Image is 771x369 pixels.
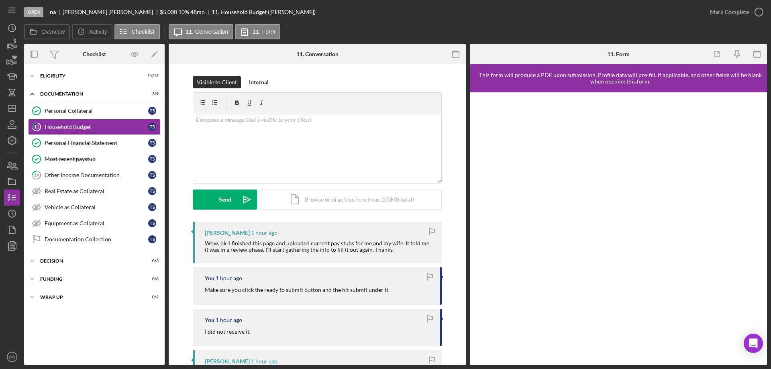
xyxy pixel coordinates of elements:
[40,92,139,96] div: Documentation
[251,230,277,236] time: 2025-09-25 19:21
[148,203,156,211] div: T S
[45,204,148,210] div: Vehicle as Collateral
[205,230,250,236] div: [PERSON_NAME]
[253,29,275,35] label: 11. Form
[148,187,156,195] div: T S
[212,9,316,15] div: 11. Household Budget ([PERSON_NAME])
[28,231,161,247] a: Documentation CollectionTS
[160,8,177,15] span: $5,000
[251,358,277,365] time: 2025-09-25 19:19
[148,219,156,227] div: T S
[193,76,241,88] button: Visible to Client
[28,103,161,119] a: Personal CollateralTS
[193,190,257,210] button: Send
[45,188,148,194] div: Real Estate as Collateral
[144,73,159,78] div: 11 / 14
[45,236,148,243] div: Documentation Collection
[4,349,20,365] button: MR
[50,9,56,15] b: na
[205,317,214,323] div: You
[40,277,139,281] div: Funding
[28,199,161,215] a: Vehicle as CollateralTS
[144,277,159,281] div: 0 / 6
[205,275,214,281] div: You
[40,259,139,263] div: Decision
[9,355,15,359] text: MR
[132,29,155,35] label: Checklist
[40,73,139,78] div: Eligiblity
[197,76,237,88] div: Visible to Client
[45,172,148,178] div: Other Income Documentation
[144,259,159,263] div: 0 / 3
[216,275,242,281] time: 2025-09-25 19:20
[45,156,148,162] div: Most recent paystub
[28,167,161,183] a: 14Other Income DocumentationTS
[148,139,156,147] div: T S
[148,155,156,163] div: T S
[205,327,251,336] p: I did not receive it.
[190,9,205,15] div: 48 mo
[148,235,156,243] div: T S
[45,108,148,114] div: Personal Collateral
[148,107,156,115] div: T S
[24,7,43,17] div: Open
[186,29,228,35] label: 11. Conversation
[83,51,106,57] div: Checklist
[205,240,434,253] div: Wow, ok. I finished this page and uploaded current pay stubs for me and my wife. It told me it wa...
[205,358,250,365] div: [PERSON_NAME]
[45,220,148,226] div: Equipment as Collateral
[219,190,231,210] div: Send
[72,24,112,39] button: Activity
[28,119,161,135] a: 11Household BudgetTS
[28,183,161,199] a: Real Estate as CollateralTS
[216,317,242,323] time: 2025-09-25 19:20
[205,285,390,294] p: Make sure you click the ready to submit button and the hit submit under it.
[178,9,189,15] div: 10 %
[63,9,160,15] div: [PERSON_NAME] [PERSON_NAME]
[34,172,39,177] tspan: 14
[144,295,159,300] div: 0 / 2
[607,51,630,57] div: 11. Form
[144,92,159,96] div: 3 / 9
[245,76,273,88] button: Internal
[474,72,767,85] div: This form will produce a PDF upon submission. Profile data will pre-fill, if applicable, and othe...
[45,124,148,130] div: Household Budget
[45,140,148,146] div: Personal Financial Statement
[148,171,156,179] div: T S
[702,4,767,20] button: Mark Complete
[744,334,763,353] div: Open Intercom Messenger
[40,295,139,300] div: Wrap up
[148,123,156,131] div: T S
[28,135,161,151] a: Personal Financial StatementTS
[24,24,70,39] button: Overview
[235,24,280,39] button: 11. Form
[710,4,749,20] div: Mark Complete
[114,24,160,39] button: Checklist
[296,51,339,57] div: 11. Conversation
[249,76,269,88] div: Internal
[169,24,234,39] button: 11. Conversation
[89,29,107,35] label: Activity
[41,29,65,35] label: Overview
[28,215,161,231] a: Equipment as CollateralTS
[28,151,161,167] a: Most recent paystubTS
[34,124,39,129] tspan: 11
[478,100,760,357] iframe: Lenderfit form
